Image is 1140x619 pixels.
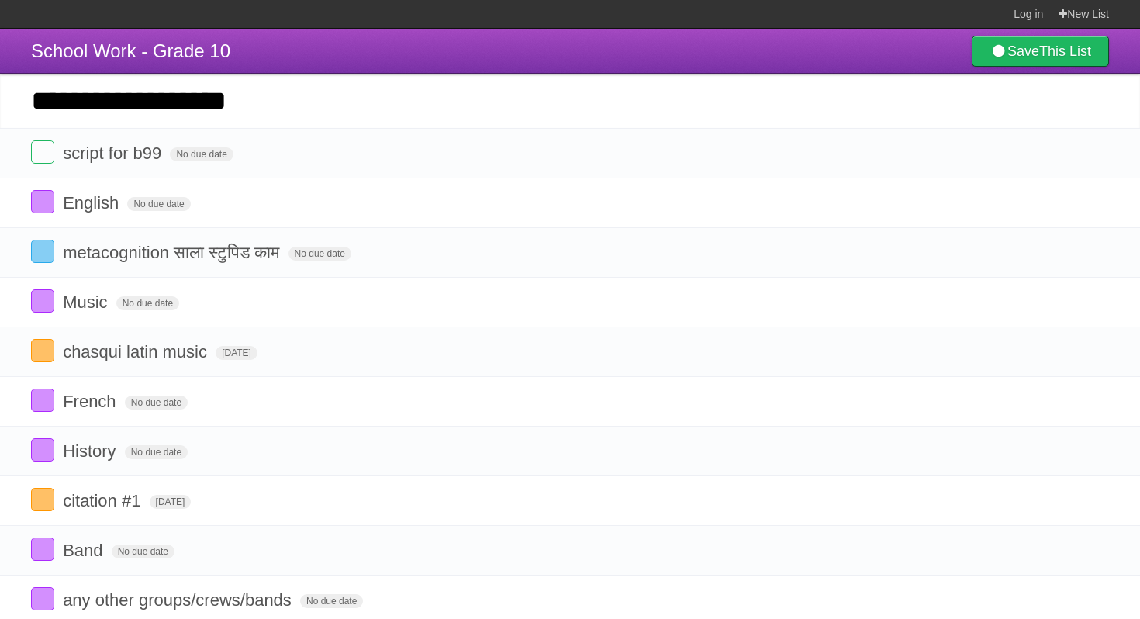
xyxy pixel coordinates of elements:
span: No due date [112,545,174,558]
span: No due date [288,247,351,261]
span: No due date [125,445,188,459]
label: Done [31,488,54,511]
label: Done [31,587,54,610]
span: chasqui latin music [63,342,211,361]
label: Done [31,289,54,313]
label: Done [31,339,54,362]
label: Done [31,438,54,462]
label: Done [31,190,54,213]
span: History [63,441,119,461]
span: script for b99 [63,144,165,163]
a: SaveThis List [972,36,1109,67]
span: [DATE] [216,346,257,360]
label: Done [31,389,54,412]
span: No due date [125,396,188,410]
span: No due date [116,296,179,310]
b: This List [1039,43,1091,59]
label: Done [31,240,54,263]
span: [DATE] [150,495,192,509]
label: Done [31,538,54,561]
span: English [63,193,123,213]
span: No due date [300,594,363,608]
span: Music [63,292,111,312]
span: citation #1 [63,491,144,510]
span: No due date [127,197,190,211]
span: any other groups/crews/bands [63,590,295,610]
span: French [63,392,119,411]
span: School Work - Grade 10 [31,40,230,61]
span: metacognition साला स्टुपिड काम [63,243,283,262]
span: No due date [170,147,233,161]
span: Band [63,541,106,560]
label: Done [31,140,54,164]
